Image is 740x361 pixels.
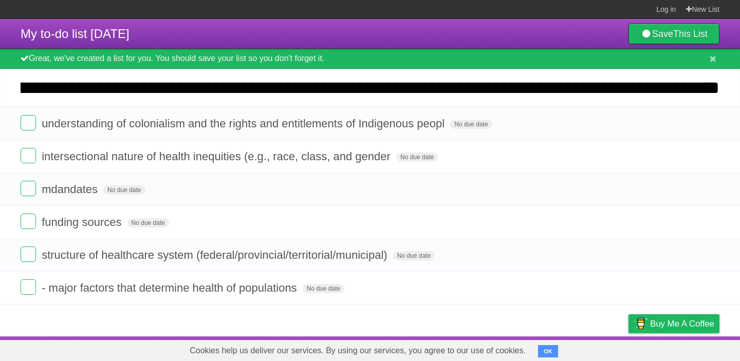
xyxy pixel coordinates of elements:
span: Cookies help us deliver our services. By using our services, you agree to our use of cookies. [179,340,536,361]
span: No due date [396,153,438,162]
a: SaveThis List [628,24,719,44]
label: Done [21,246,36,262]
span: No due date [127,218,169,227]
label: Done [21,181,36,196]
span: No due date [393,251,435,260]
span: No due date [103,185,145,195]
a: Privacy [615,339,642,358]
span: Buy me a coffee [650,315,714,333]
label: Done [21,279,36,295]
button: OK [538,345,558,357]
img: Buy me a coffee [634,315,647,332]
label: Done [21,148,36,163]
span: My to-do list [DATE] [21,27,129,41]
a: Suggest a feature [655,339,719,358]
label: Done [21,214,36,229]
span: intersectional nature of health inequities (e.g., race, class, and gender [42,150,393,163]
a: Developers [526,339,567,358]
span: - major factors that determine health of populations [42,281,300,294]
span: No due date [450,120,492,129]
span: structure of healthcare system (federal/provincial/territorial/municipal) [42,249,390,261]
label: Done [21,115,36,130]
span: No due date [303,284,344,293]
span: funding sources [42,216,124,229]
b: This List [673,29,708,39]
span: understanding of colonialism and the rights and entitlements of Indigenous peopl [42,117,447,130]
span: mdandates [42,183,100,196]
a: About [492,339,513,358]
a: Buy me a coffee [628,314,719,333]
a: Terms [580,339,603,358]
